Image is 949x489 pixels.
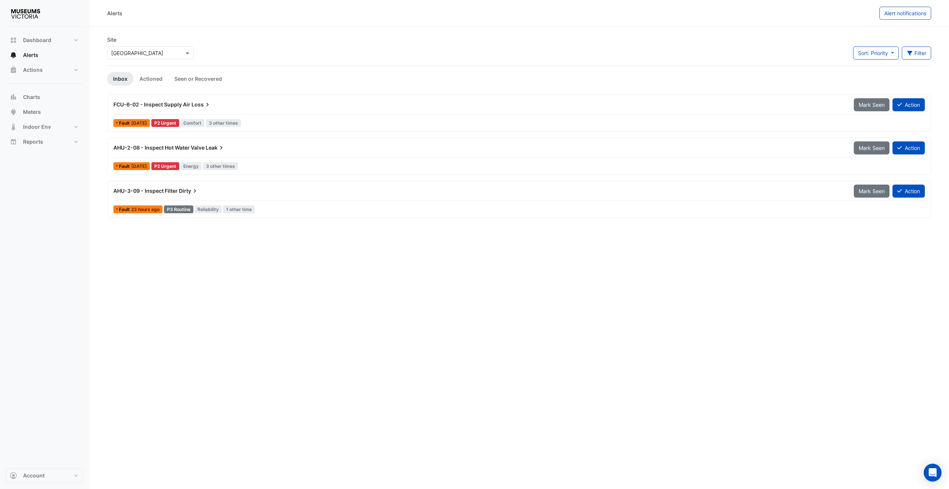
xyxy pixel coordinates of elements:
button: Account [6,468,83,483]
button: Mark Seen [854,141,890,154]
span: Meters [23,108,41,116]
span: AHU-2-08 - Inspect Hot Water Valve [113,144,205,151]
app-icon: Indoor Env [10,123,17,131]
button: Meters [6,105,83,119]
app-icon: Dashboard [10,36,17,44]
button: Mark Seen [854,185,890,198]
span: Reports [23,138,43,146]
span: Reliability [195,205,222,213]
span: Mark Seen [859,188,885,194]
a: Actioned [133,72,168,86]
span: Charts [23,93,40,101]
button: Actions [6,63,83,77]
button: Alert notifications [879,7,931,20]
button: Sort: Priority [853,47,899,60]
span: Alert notifications [884,10,926,16]
span: Loss [192,101,211,108]
div: P2 Urgent [151,162,179,170]
span: 1 other time [223,205,255,213]
app-icon: Actions [10,66,17,74]
span: AHU-3-09 - Inspect Filter [113,188,178,194]
button: Reports [6,134,83,149]
div: Open Intercom Messenger [924,464,942,482]
button: Action [892,98,925,111]
span: Thu 28-Aug-2025 09:00 AEST [131,163,147,169]
span: Thu 04-Sep-2025 15:00 AEST [131,207,160,212]
app-icon: Meters [10,108,17,116]
span: FCU-6-02 - Inspect Supply Air [113,101,190,108]
div: P2 Urgent [151,119,179,127]
span: 3 other times [206,119,241,127]
button: Alerts [6,48,83,63]
span: Fault [119,207,131,212]
button: Filter [902,47,932,60]
app-icon: Alerts [10,51,17,59]
span: Mark Seen [859,102,885,108]
app-icon: Reports [10,138,17,146]
span: Energy [181,162,202,170]
span: Leak [206,144,225,151]
span: Alerts [23,51,38,59]
img: Company Logo [9,6,42,21]
a: Seen or Recovered [168,72,228,86]
span: Mark Seen [859,145,885,151]
span: Account [23,472,45,479]
span: Actions [23,66,43,74]
button: Action [892,185,925,198]
button: Indoor Env [6,119,83,134]
div: P3 Routine [164,205,193,213]
button: Charts [6,90,83,105]
span: Tue 02-Sep-2025 15:30 AEST [131,120,147,126]
button: Dashboard [6,33,83,48]
span: Dirty [179,187,199,195]
app-icon: Charts [10,93,17,101]
button: Action [892,141,925,154]
span: Comfort [181,119,205,127]
span: Sort: Priority [858,50,888,56]
a: Inbox [107,72,133,86]
span: Fault [119,121,131,125]
label: Site [107,36,116,44]
button: Mark Seen [854,98,890,111]
span: Fault [119,164,131,169]
span: Indoor Env [23,123,51,131]
div: Alerts [107,9,122,17]
span: Dashboard [23,36,51,44]
span: 3 other times [203,162,238,170]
